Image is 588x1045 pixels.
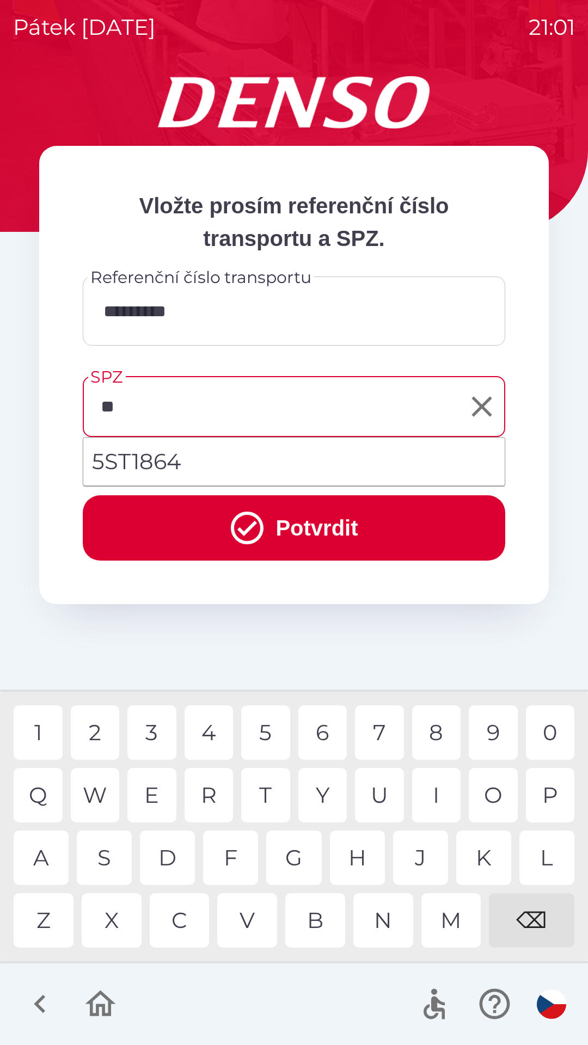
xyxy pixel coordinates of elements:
[529,11,575,44] p: 21:01
[39,76,549,128] img: Logo
[90,365,122,389] label: SPZ
[537,989,566,1019] img: cs flag
[90,266,311,289] label: Referenční číslo transportu
[83,189,505,255] p: Vložte prosím referenční číslo transportu a SPZ.
[83,442,505,481] li: 5ST1864
[83,495,505,561] button: Potvrdit
[462,387,501,426] button: Clear
[13,11,156,44] p: pátek [DATE]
